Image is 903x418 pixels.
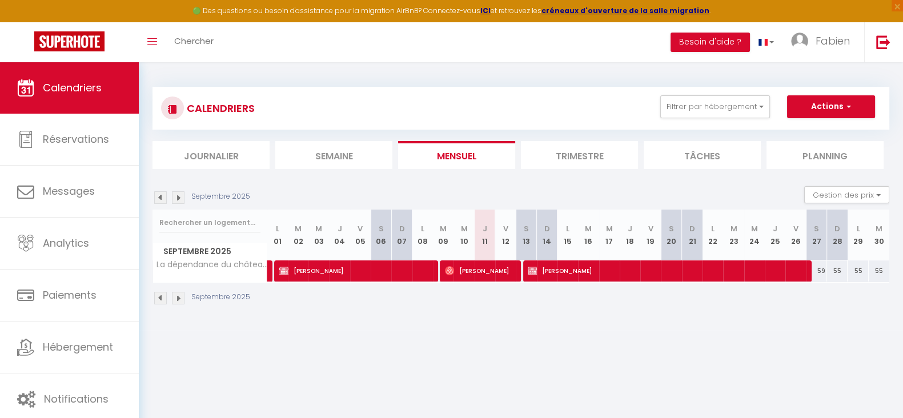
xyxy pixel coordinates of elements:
a: Chercher [166,22,222,62]
div: 55 [827,260,848,282]
th: 17 [599,210,620,260]
abbr: V [503,223,508,234]
p: Septembre 2025 [191,292,250,303]
div: 55 [848,260,868,282]
abbr: M [295,223,302,234]
abbr: M [460,223,467,234]
span: Chercher [174,35,214,47]
abbr: M [751,223,758,234]
th: 02 [288,210,308,260]
span: Réservations [43,132,109,146]
abbr: M [876,223,882,234]
img: Super Booking [34,31,105,51]
th: 25 [765,210,785,260]
abbr: L [421,223,424,234]
abbr: M [440,223,447,234]
th: 07 [391,210,412,260]
th: 29 [848,210,868,260]
button: Gestion des prix [804,186,889,203]
abbr: M [731,223,737,234]
button: Ouvrir le widget de chat LiveChat [9,5,43,39]
th: 28 [827,210,848,260]
abbr: M [585,223,592,234]
th: 30 [869,210,889,260]
abbr: S [669,223,674,234]
li: Mensuel [398,141,515,169]
div: 55 [869,260,889,282]
span: Septembre 2025 [153,243,267,260]
th: 08 [412,210,433,260]
th: 15 [557,210,578,260]
li: Tâches [644,141,761,169]
input: Rechercher un logement... [159,212,260,233]
span: [PERSON_NAME] [445,260,513,282]
span: [PERSON_NAME] [279,260,430,282]
abbr: D [689,223,695,234]
th: 11 [475,210,495,260]
span: Notifications [44,392,109,406]
li: Planning [766,141,884,169]
img: logout [876,35,890,49]
abbr: D [399,223,405,234]
th: 14 [537,210,557,260]
abbr: V [358,223,363,234]
abbr: L [711,223,715,234]
abbr: M [315,223,322,234]
h3: CALENDRIERS [184,95,255,121]
li: Trimestre [521,141,638,169]
span: Analytics [43,236,89,250]
abbr: J [628,223,632,234]
th: 10 [453,210,474,260]
button: Actions [787,95,875,118]
button: Besoin d'aide ? [671,33,750,52]
th: 03 [308,210,329,260]
th: 09 [433,210,453,260]
th: 05 [350,210,371,260]
th: 19 [640,210,661,260]
div: 59 [806,260,827,282]
th: 26 [785,210,806,260]
abbr: M [606,223,613,234]
span: Calendriers [43,81,102,95]
span: Messages [43,184,95,198]
abbr: J [773,223,777,234]
a: ICI [480,6,491,15]
abbr: V [648,223,653,234]
abbr: L [566,223,569,234]
th: 01 [267,210,288,260]
th: 27 [806,210,827,260]
abbr: J [338,223,342,234]
span: [PERSON_NAME] [528,260,802,282]
th: 13 [516,210,536,260]
abbr: D [834,223,840,234]
span: La dépendance du château de [GEOGRAPHIC_DATA]. [155,260,269,269]
th: 18 [620,210,640,260]
p: Septembre 2025 [191,191,250,202]
a: créneaux d'ouverture de la salle migration [541,6,709,15]
abbr: J [483,223,487,234]
abbr: L [856,223,860,234]
span: Paiements [43,288,97,302]
span: Fabien [816,34,850,48]
iframe: Chat [854,367,894,409]
span: Hébergement [43,340,113,354]
abbr: D [544,223,550,234]
th: 04 [329,210,350,260]
th: 12 [495,210,516,260]
th: 21 [682,210,703,260]
button: Filtrer par hébergement [660,95,770,118]
th: 16 [578,210,599,260]
abbr: L [276,223,279,234]
th: 23 [723,210,744,260]
abbr: S [814,223,819,234]
th: 20 [661,210,681,260]
li: Journalier [152,141,270,169]
th: 24 [744,210,765,260]
a: ... Fabien [782,22,864,62]
li: Semaine [275,141,392,169]
abbr: S [524,223,529,234]
th: 06 [371,210,391,260]
abbr: V [793,223,798,234]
